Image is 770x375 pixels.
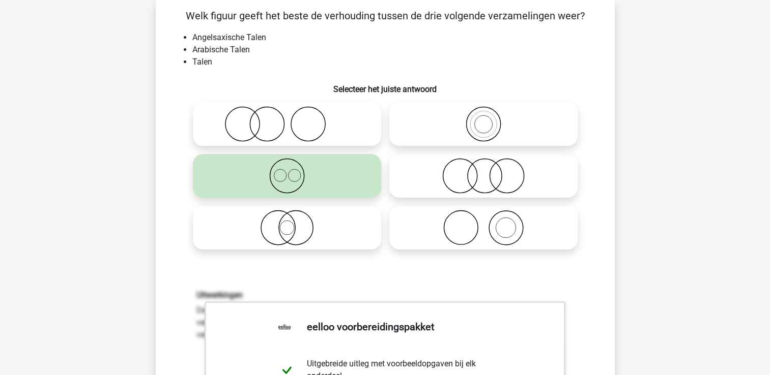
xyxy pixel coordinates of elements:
li: Talen [192,56,598,68]
li: Arabische Talen [192,44,598,56]
p: Welk figuur geeft het beste de verhouding tussen de drie volgende verzamelingen weer? [172,8,598,23]
h6: Selecteer het juiste antwoord [172,76,598,94]
div: De verzameling Angelsaxische Talen staat volledig los van de verzameling Arabische Talen; De verz... [189,290,582,340]
li: Angelsaxische Talen [192,32,598,44]
h6: Uitwerkingen [196,290,574,300]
